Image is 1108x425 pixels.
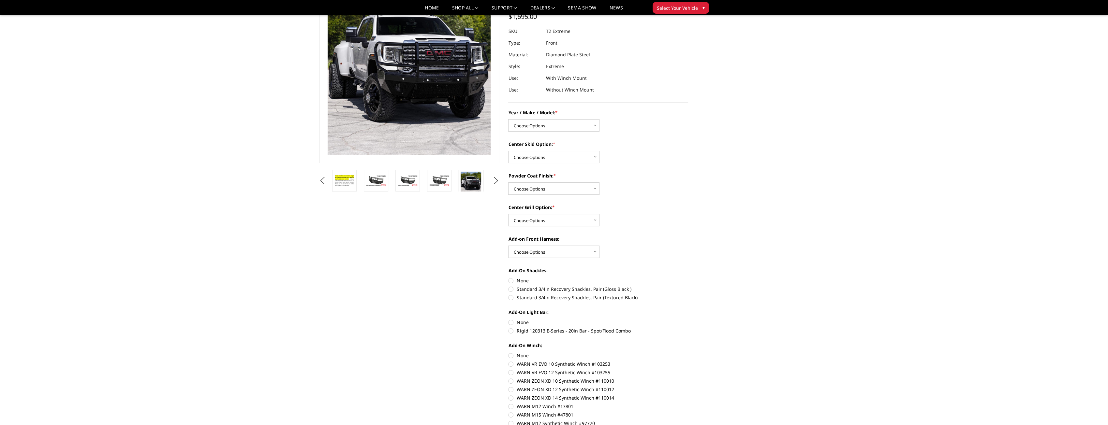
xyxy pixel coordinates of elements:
label: Add-on Front Harness: [508,235,688,242]
img: T2 Series - Extreme Front Bumper (receiver or winch) [334,174,355,188]
dd: With Winch Mount [546,72,586,84]
dd: Extreme [546,61,564,72]
label: Standard 3/4in Recovery Shackles, Pair (Textured Black) [508,294,688,301]
dt: Material: [508,49,541,61]
img: T2 Series - Extreme Front Bumper (receiver or winch) [429,175,450,186]
label: WARN ZEON XD 12 Synthetic Winch #110012 [508,386,688,393]
label: Standard 3/4in Recovery Shackles, Pair (Gloss Black ) [508,286,688,292]
button: Next [491,176,501,186]
label: None [508,319,688,326]
dt: Use: [508,84,541,96]
a: Support [492,6,517,15]
span: ▾ [702,4,705,11]
dt: SKU: [508,25,541,37]
label: WARN M12 Winch #17801 [508,403,688,410]
a: Home [425,6,439,15]
a: shop all [452,6,479,15]
dd: Front [546,37,557,49]
iframe: Chat Widget [1075,394,1108,425]
label: Rigid 120313 E-Series - 20in Bar - Spot/Flood Combo [508,327,688,334]
label: Year / Make / Model: [508,109,688,116]
label: WARN ZEON XD 14 Synthetic Winch #110014 [508,394,688,401]
img: T2 Series - Extreme Front Bumper (receiver or winch) [366,175,386,186]
img: T2 Series - Extreme Front Bumper (receiver or winch) [461,172,481,194]
img: T2 Series - Extreme Front Bumper (receiver or winch) [397,175,418,186]
a: SEMA Show [568,6,596,15]
dt: Type: [508,37,541,49]
dd: T2 Extreme [546,25,570,37]
label: None [508,277,688,284]
dd: Diamond Plate Steel [546,49,590,61]
label: Center Skid Option: [508,141,688,148]
label: Add-On Winch: [508,342,688,349]
button: Previous [318,176,328,186]
label: WARN ZEON XD 10 Synthetic Winch #110010 [508,377,688,384]
a: News [609,6,623,15]
label: None [508,352,688,359]
label: WARN M15 Winch #47801 [508,411,688,418]
label: WARN VR EVO 12 Synthetic Winch #103255 [508,369,688,376]
span: Select Your Vehicle [657,5,698,11]
label: Add-On Light Bar: [508,309,688,316]
label: WARN VR EVO 10 Synthetic Winch #103253 [508,361,688,367]
label: Add-On Shackles: [508,267,688,274]
a: Dealers [530,6,555,15]
label: Center Grill Option: [508,204,688,211]
label: Powder Coat Finish: [508,172,688,179]
dt: Use: [508,72,541,84]
span: $1,695.00 [508,12,537,21]
dd: Without Winch Mount [546,84,594,96]
button: Select Your Vehicle [653,2,709,14]
dt: Style: [508,61,541,72]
